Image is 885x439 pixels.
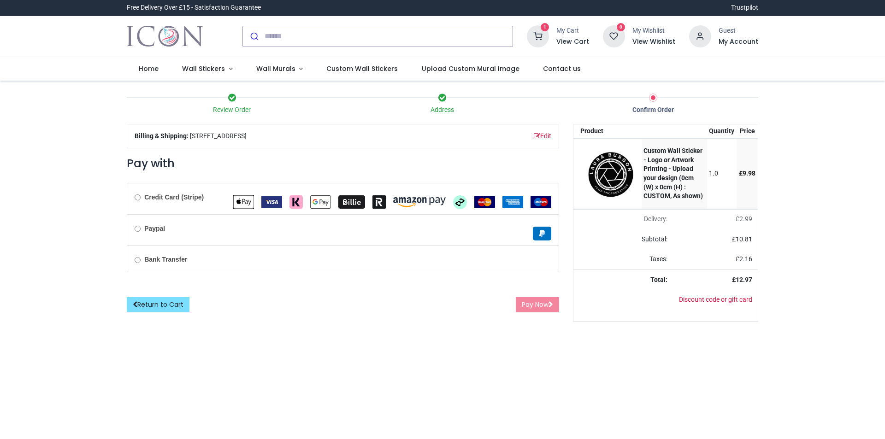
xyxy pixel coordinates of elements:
span: Google Pay [310,198,331,205]
sup: 1 [541,23,549,32]
img: VISA [261,196,282,208]
span: Home [139,64,159,73]
a: Discount code or gift card [679,296,752,303]
span: £ [732,235,752,243]
a: View Cart [556,37,589,47]
span: Revolut Pay [372,198,386,205]
span: Maestro [531,198,551,205]
img: Apple Pay [233,195,254,209]
a: Logo of Icon Wall Stickers [127,23,203,49]
th: Product [573,124,642,138]
div: Free Delivery Over £15 - Satisfaction Guarantee [127,3,261,12]
input: Paypal [135,226,141,232]
img: American Express [502,196,523,208]
span: Upload Custom Mural Image [422,64,519,73]
div: 1.0 [709,169,734,178]
img: Amazon Pay [393,197,446,207]
span: 9.98 [743,170,755,177]
button: Submit [243,26,265,47]
b: Paypal [144,225,165,232]
span: Custom Wall Stickers [326,64,398,73]
span: Klarna [289,198,303,205]
div: Guest [719,26,758,35]
input: Credit Card (Stripe) [135,194,141,200]
span: £ [736,215,752,222]
span: Afterpay Clearpay [453,198,467,205]
a: Edit [534,132,551,141]
span: Amazon Pay [393,198,446,205]
td: Delivery will be updated after choosing a new delivery method [573,209,673,229]
img: Klarna [289,195,303,209]
span: American Express [502,198,523,205]
img: Afterpay Clearpay [453,195,467,209]
div: My Wishlist [632,26,675,35]
a: Wall Stickers [170,57,244,81]
span: Contact us [543,64,581,73]
div: Review Order [127,105,337,115]
span: Apple Pay [233,198,254,205]
span: 10.81 [736,235,752,243]
span: Wall Murals [256,64,295,73]
span: £ [739,170,755,177]
img: Google Pay [310,195,331,209]
th: Price [737,124,758,138]
img: wWuuvcAAAAGSURBVAMAYutF2fD7upcAAAAASUVORK5CYII= [580,144,639,203]
sup: 0 [617,23,625,32]
a: 0 [603,32,625,39]
a: My Account [719,37,758,47]
a: Trustpilot [731,3,758,12]
span: Wall Stickers [182,64,225,73]
b: Credit Card (Stripe) [144,193,204,201]
div: Confirm Order [548,105,758,115]
img: Icon Wall Stickers [127,23,203,49]
th: Quantity [707,124,737,138]
a: Return to Cart [127,297,189,313]
span: 2.16 [739,255,752,263]
div: Address [337,105,548,115]
a: View Wishlist [632,37,675,47]
span: 2.99 [739,215,752,222]
img: Billie [338,195,365,209]
span: £ [736,255,752,263]
input: Bank Transfer [135,257,141,263]
img: Maestro [531,196,551,208]
img: MasterCard [474,196,495,208]
strong: Total: [650,276,667,283]
h3: Pay with [127,156,559,171]
strong: £ [732,276,752,283]
div: My Cart [556,26,589,35]
span: Paypal [533,229,551,236]
span: 12.97 [736,276,752,283]
td: Taxes: [573,249,673,269]
b: Bank Transfer [144,256,187,263]
a: 1 [527,32,549,39]
td: Subtotal: [573,229,673,250]
span: VISA [261,198,282,205]
img: Revolut Pay [372,195,386,209]
img: Paypal [533,227,551,240]
span: Billie [338,198,365,205]
a: Wall Murals [244,57,315,81]
span: MasterCard [474,198,495,205]
strong: Custom Wall Sticker - Logo or Artwork Printing - Upload your design (0cm (W) x 0cm (H) : CUSTOM, ... [643,147,703,199]
b: Billing & Shipping: [135,132,189,140]
span: [STREET_ADDRESS] [190,132,247,141]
